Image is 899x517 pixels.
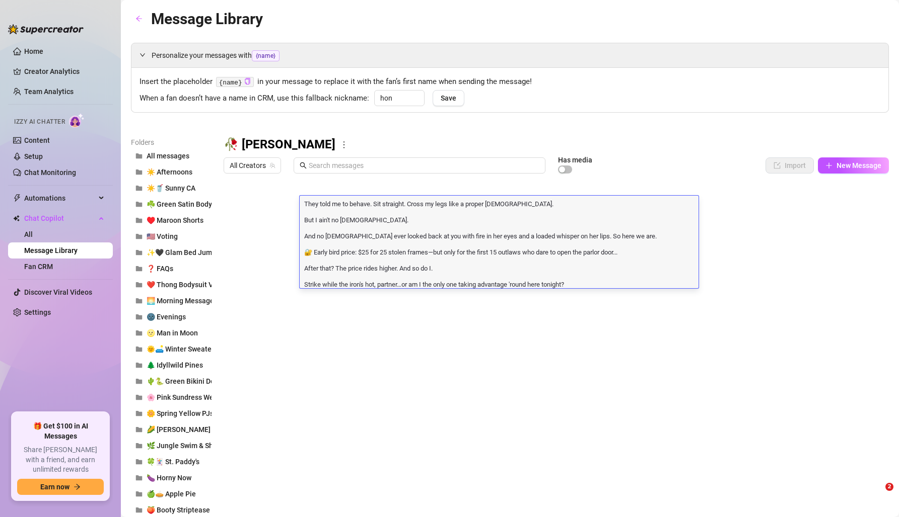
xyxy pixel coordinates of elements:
span: thunderbolt [13,194,21,202]
span: folder [135,394,143,401]
iframe: Intercom live chat [865,483,889,507]
span: 🌝 Man in Moon [147,329,198,337]
span: ☀️ Afternoons [147,168,192,176]
span: more [339,140,349,149]
span: folder [135,506,143,513]
span: folder [135,281,143,288]
span: When a fan doesn’t have a name in CRM, use this fallback nickname: [140,93,369,105]
span: folder [135,168,143,176]
button: All messages [131,148,212,164]
span: 🍀🃏 St. Paddy's [147,458,199,466]
img: logo-BBDzfeDw.svg [8,24,84,34]
button: 🌸 Pink Sundress Welcome [131,389,212,405]
span: 🎁 Get $100 in AI Messages [17,421,104,441]
span: Automations [24,190,96,206]
button: ❓ FAQs [131,261,212,277]
button: 🍏🥧 Apple Pie [131,486,212,502]
input: Search messages [309,160,539,171]
img: AI Chatter [69,113,85,128]
span: folder [135,474,143,481]
span: folder [135,265,143,272]
a: Content [24,136,50,144]
span: folder [135,458,143,465]
div: Personalize your messages with{name} [131,43,888,67]
a: Message Library [24,246,78,254]
span: folder [135,410,143,417]
span: folder [135,426,143,433]
a: Creator Analytics [24,63,105,79]
span: folder [135,490,143,497]
span: 🌽 [PERSON_NAME] [147,425,211,434]
h3: 🥀 [PERSON_NAME] [224,137,335,153]
span: arrow-left [135,15,143,22]
span: folder [135,249,143,256]
span: Chat Copilot [24,210,96,226]
span: team [269,162,275,168]
span: folder [135,217,143,224]
span: folder [135,233,143,240]
button: ☀️🥤 Sunny CA [131,180,212,196]
span: 🍏🥧 Apple Pie [147,490,196,498]
span: plus [825,162,833,169]
span: folder [135,329,143,336]
span: folder [135,297,143,304]
a: Fan CRM [24,263,53,271]
span: 🌵🐍 Green Bikini Desert Stagecoach [147,377,266,385]
button: Click to Copy [244,78,251,85]
img: Chat Copilot [13,215,20,222]
button: 🌝 Man in Moon [131,325,212,341]
span: Insert the placeholder in your message to replace it with the fan’s first name when sending the m... [140,76,880,88]
a: Settings [24,308,51,316]
article: Has media [558,157,592,163]
button: ☘️ Green Satin Bodysuit Nudes [131,196,212,212]
article: Folders [131,137,212,148]
span: folder [135,313,143,320]
code: {name} [216,77,254,88]
span: 🌸 Pink Sundress Welcome [147,393,233,401]
article: Message Library [151,7,263,31]
span: ❓ FAQs [147,265,173,273]
span: 🌞🛋️ Winter Sweater Sunbask [147,345,243,353]
span: folder [135,152,143,159]
span: Izzy AI Chatter [14,117,65,127]
span: All Creators [230,158,275,173]
span: 🌼 Spring Yellow PJs [147,409,214,417]
span: 🌲 Idyllwild Pines [147,361,203,369]
span: arrow-right [74,483,81,490]
a: Team Analytics [24,88,74,96]
button: 🇺🇸 Voting [131,228,212,244]
span: All messages [147,152,189,160]
a: Chat Monitoring [24,168,76,177]
button: 🌲 Idyllwild Pines [131,357,212,373]
span: {name} [252,50,280,61]
span: Save [441,94,456,102]
button: Save [433,90,464,106]
span: folder [135,442,143,449]
span: folder [135,185,143,192]
button: 🌼 Spring Yellow PJs [131,405,212,421]
button: Earn nowarrow-right [17,479,104,495]
button: 🍀🃏 St. Paddy's [131,454,212,470]
button: Import [766,157,814,174]
button: 🌿 Jungle Swim & Shower [131,438,212,454]
button: ☀️ Afternoons [131,164,212,180]
span: Share [PERSON_NAME] with a friend, and earn unlimited rewards [17,445,104,475]
span: ♥️ Maroon Shorts [147,216,203,224]
button: 🍆 Horny Now [131,470,212,486]
span: 🍑 Booty Striptease [147,506,210,514]
span: ❤️ Thong Bodysuit Vid [147,281,219,289]
span: copy [244,78,251,84]
span: Personalize your messages with [152,50,880,61]
button: 🌞🛋️ Winter Sweater Sunbask [131,341,212,357]
span: folder [135,346,143,353]
span: expanded [140,52,146,58]
span: New Message [837,161,881,169]
button: 🌅 Morning Messages [131,293,212,309]
span: ✨🖤 Glam Bed Jump [147,248,216,256]
button: ❤️ Thong Bodysuit Vid [131,277,212,293]
a: Discover Viral Videos [24,288,92,296]
button: New Message [818,157,889,174]
span: 🇺🇸 Voting [147,232,178,240]
span: Earn now [40,483,70,491]
span: search [300,162,307,169]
